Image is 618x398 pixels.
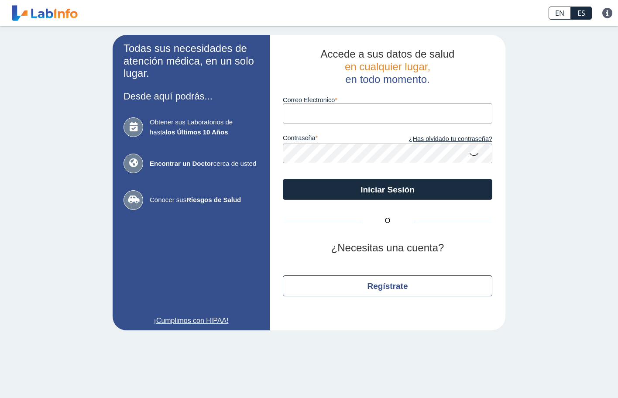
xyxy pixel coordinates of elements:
button: Iniciar Sesión [283,179,492,200]
h2: Todas sus necesidades de atención médica, en un solo lugar. [124,42,259,80]
b: los Últimos 10 Años [166,128,228,136]
span: en cualquier lugar, [345,61,430,72]
span: cerca de usted [150,159,259,169]
button: Regístrate [283,275,492,296]
b: Riesgos de Salud [186,196,241,203]
b: Encontrar un Doctor [150,160,213,167]
a: ES [571,7,592,20]
a: ¡Cumplimos con HIPAA! [124,316,259,326]
h3: Desde aquí podrás... [124,91,259,102]
span: Obtener sus Laboratorios de hasta [150,117,259,137]
a: EN [549,7,571,20]
span: en todo momento. [345,73,429,85]
h2: ¿Necesitas una cuenta? [283,242,492,254]
label: contraseña [283,134,388,144]
span: Conocer sus [150,195,259,205]
span: O [361,216,414,226]
label: Correo Electronico [283,96,492,103]
a: ¿Has olvidado tu contraseña? [388,134,492,144]
span: Accede a sus datos de salud [321,48,455,60]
